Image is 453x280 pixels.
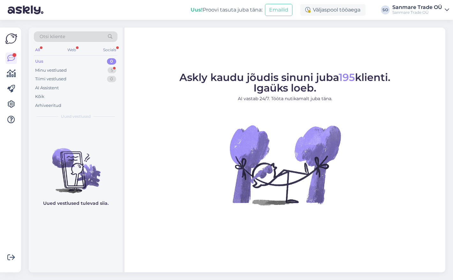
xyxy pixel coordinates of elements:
div: Arhiveeritud [35,102,61,109]
span: Uued vestlused [61,114,91,119]
div: AI Assistent [35,85,59,91]
div: Kõik [35,93,44,100]
div: Proovi tasuta juba täna: [191,6,262,14]
div: Tiimi vestlused [35,76,66,82]
span: 195 [339,71,355,84]
div: 0 [107,76,116,82]
div: Sanmare Trade OÜ [392,10,442,15]
div: Minu vestlused [35,67,67,74]
img: Askly Logo [5,33,17,45]
div: SO [381,5,390,14]
div: Socials [102,46,117,54]
img: No chats [29,137,123,194]
b: Uus! [191,7,203,13]
div: 0 [107,58,116,65]
div: Uus [35,58,43,65]
div: Väljaspool tööaega [300,4,366,16]
div: Sanmare Trade OÜ [392,5,442,10]
img: No Chat active [228,107,343,222]
button: Emailid [265,4,292,16]
div: 5 [108,67,116,74]
p: AI vastab 24/7. Tööta nutikamalt juba täna. [179,95,390,102]
span: Otsi kliente [40,33,65,40]
p: Uued vestlused tulevad siia. [43,200,109,207]
div: Web [66,46,77,54]
span: Askly kaudu jõudis sinuni juba klienti. Igaüks loeb. [179,71,390,94]
div: All [34,46,41,54]
a: Sanmare Trade OÜSanmare Trade OÜ [392,5,449,15]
